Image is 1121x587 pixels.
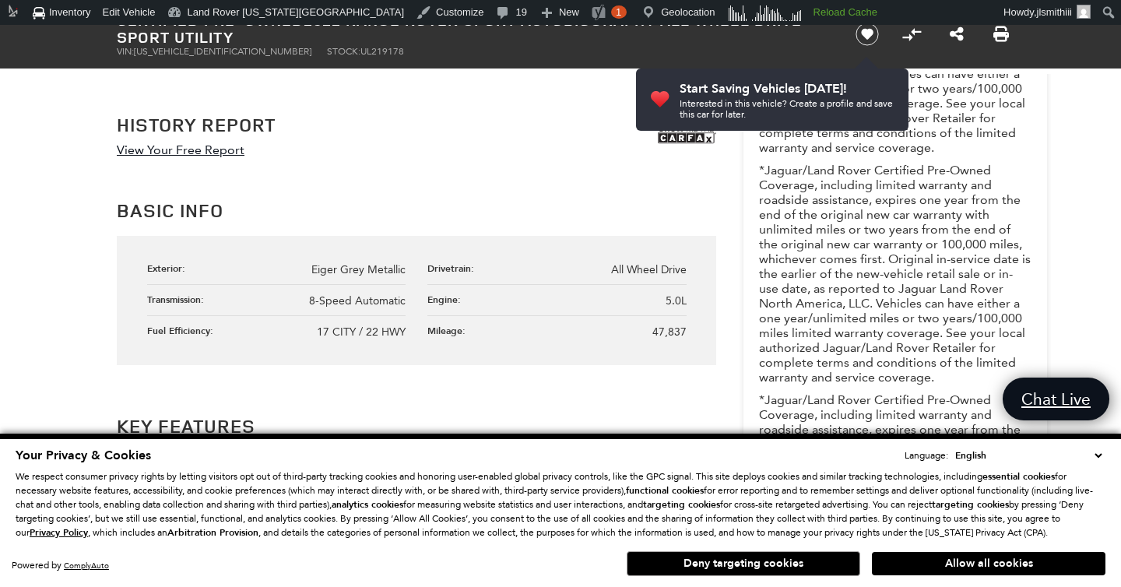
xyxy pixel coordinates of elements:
[611,263,687,276] span: All Wheel Drive
[1037,6,1073,18] span: jlsmithiii
[900,23,923,46] button: Compare Vehicle
[427,293,469,306] div: Engine:
[652,325,687,339] span: 47,837
[16,469,1105,540] p: We respect consumer privacy rights by letting visitors opt out of third-party tracking cookies an...
[723,2,808,24] img: Visitors over 48 hours. Click for more Clicky Site Stats.
[872,552,1105,575] button: Allow all cookies
[16,447,151,464] span: Your Privacy & Cookies
[993,25,1009,44] a: Print this Certified Pre-Owned 2022 Range Rover Sport Autobiography All Wheel Drive Sport Utility
[427,324,473,337] div: Mileage:
[117,114,276,135] h2: History Report
[317,325,406,339] span: 17 CITY / 22 HWY
[147,293,212,306] div: Transmission:
[905,451,948,460] div: Language:
[12,561,109,571] div: Powered by
[117,46,134,57] span: VIN:
[332,498,403,511] strong: analytics cookies
[117,196,716,224] h2: Basic Info
[117,142,244,157] a: View Your Free Report
[147,262,193,275] div: Exterior:
[850,22,884,47] button: Save vehicle
[64,561,109,571] a: ComplyAuto
[30,527,88,538] a: Privacy Policy
[1003,378,1109,420] a: Chat Live
[327,46,360,57] span: Stock:
[311,263,406,276] span: Eiger Grey Metallic
[759,163,1031,385] p: *Jaguar/Land Rover Certified Pre-Owned Coverage, including limited warranty and roadside assistan...
[626,484,704,497] strong: functional cookies
[360,46,404,57] span: UL219178
[1014,388,1098,409] span: Chat Live
[814,6,877,18] strong: Reload Cache
[658,114,716,153] img: Show me the Carfax
[117,12,829,46] h1: 2022 Range Rover Sport Autobiography All Wheel Drive Sport Utility
[427,262,482,275] div: Drivetrain:
[117,412,716,440] h2: Key Features
[932,498,1009,511] strong: targeting cookies
[616,6,621,18] span: 1
[950,25,964,44] a: Share this Certified Pre-Owned 2022 Range Rover Sport Autobiography All Wheel Drive Sport Utility
[951,448,1105,463] select: Language Select
[643,498,720,511] strong: targeting cookies
[134,46,311,57] span: [US_VEHICLE_IDENTIFICATION_NUMBER]
[982,470,1055,483] strong: essential cookies
[167,526,258,539] strong: Arbitration Provision
[627,551,860,576] button: Deny targeting cookies
[309,294,406,308] span: 8-Speed Automatic
[30,526,88,539] u: Privacy Policy
[666,294,687,308] span: 5.0L
[147,324,221,337] div: Fuel Efficiency:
